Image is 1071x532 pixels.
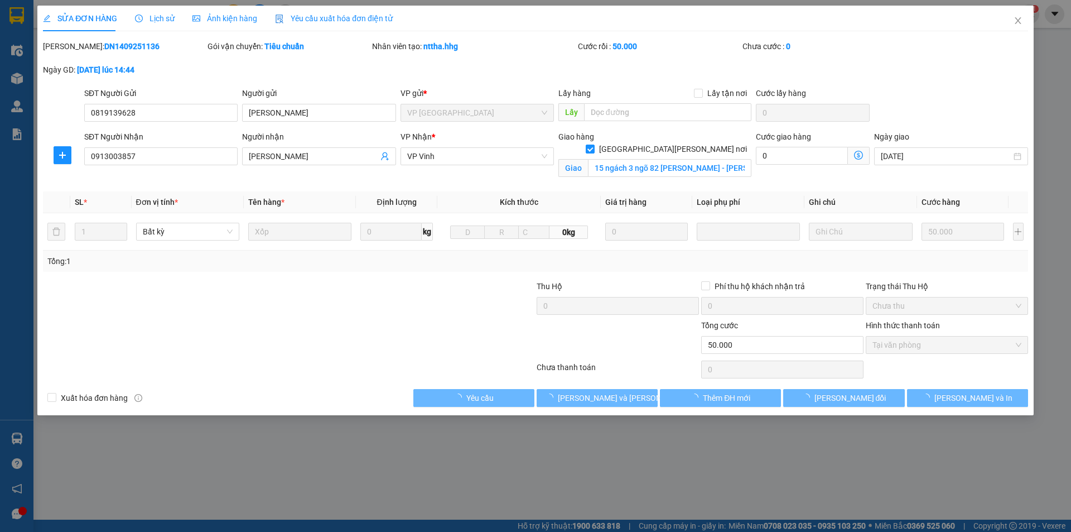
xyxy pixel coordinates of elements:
button: plus [54,146,71,164]
span: Lấy [558,103,584,121]
span: Đơn vị tính [136,198,178,207]
label: Hình thức thanh toán [866,321,940,330]
span: Bất kỳ [143,223,233,240]
button: [PERSON_NAME] và [PERSON_NAME] hàng [537,389,658,407]
input: Cước giao hàng [756,147,848,165]
span: [PERSON_NAME] đổi [814,392,886,404]
b: Tiêu chuẩn [264,42,304,51]
button: [PERSON_NAME] đổi [783,389,904,407]
input: VD: Bàn, Ghế [248,223,351,241]
th: Ghi chú [804,191,916,213]
span: loading [691,394,703,401]
input: Dọc đường [584,103,751,121]
span: 0kg [549,226,587,239]
span: SỬA ĐƠN HÀNG [43,14,117,23]
span: Cước hàng [922,198,960,207]
input: Ghi Chú [809,223,912,241]
input: 0 [605,223,688,241]
span: Thu Hộ [537,282,562,291]
input: 0 [922,223,1005,241]
b: DN1409251136 [104,42,160,51]
div: Cước rồi : [578,40,740,52]
span: plus [54,151,71,160]
span: Phí thu hộ khách nhận trả [710,280,809,293]
button: Yêu cầu [413,389,534,407]
span: loading [454,394,466,401]
span: Lấy tận nơi [703,87,751,99]
span: [PERSON_NAME] và [PERSON_NAME] hàng [558,392,708,404]
div: SĐT Người Gửi [84,87,238,99]
div: Chưa thanh toán [535,361,700,381]
span: loading [546,394,558,401]
span: Ảnh kiện hàng [192,14,257,23]
div: Nhân viên tạo: [372,40,576,52]
span: Giao hàng [558,132,594,141]
span: VP Vinh [407,148,547,165]
button: delete [47,223,65,241]
th: Loại phụ phí [692,191,804,213]
span: Lấy hàng [558,89,591,98]
button: plus [1013,223,1024,241]
span: Lịch sử [135,14,175,23]
span: edit [43,15,51,22]
span: dollar-circle [854,151,863,160]
input: Cước lấy hàng [756,104,870,122]
span: info-circle [134,394,142,402]
span: Kích thước [500,198,538,207]
span: loading [802,394,814,401]
input: Giao tận nơi [588,159,751,177]
span: Tại văn phòng [872,337,1021,353]
span: VP Đà Nẵng [407,104,547,121]
button: Thêm ĐH mới [660,389,781,407]
span: Tổng cước [701,321,738,330]
label: Ngày giao [874,132,909,141]
div: Tổng: 1 [47,255,413,267]
input: C [518,226,549,239]
b: nttha.hhg [423,42,458,51]
span: Tên hàng [248,198,284,207]
span: Yêu cầu xuất hóa đơn điện tử [275,14,393,23]
div: VP gửi [401,87,554,99]
span: SL [75,198,84,207]
div: Người gửi [242,87,395,99]
label: Cước giao hàng [756,132,811,141]
div: Ngày GD: [43,64,205,76]
div: [PERSON_NAME]: [43,40,205,52]
span: [GEOGRAPHIC_DATA][PERSON_NAME] nơi [595,143,751,155]
div: Trạng thái Thu Hộ [866,280,1028,293]
span: Yêu cầu [466,392,494,404]
div: SĐT Người Nhận [84,131,238,143]
input: R [484,226,519,239]
button: [PERSON_NAME] và In [907,389,1028,407]
span: kg [422,223,433,241]
span: [PERSON_NAME] và In [934,392,1012,404]
b: 0 [786,42,790,51]
span: user-add [380,152,389,161]
input: Ngày giao [881,150,1011,162]
img: icon [275,15,284,23]
div: Gói vận chuyển: [208,40,370,52]
span: Xuất hóa đơn hàng [56,392,132,404]
span: Giao [558,159,588,177]
span: Định lượng [377,198,416,207]
b: [DATE] lúc 14:44 [77,65,134,74]
span: close [1014,16,1022,25]
div: Chưa cước : [742,40,905,52]
span: clock-circle [135,15,143,22]
span: Giá trị hàng [605,198,647,207]
span: loading [922,394,934,401]
div: Người nhận [242,131,395,143]
span: VP Nhận [401,132,432,141]
label: Cước lấy hàng [756,89,806,98]
span: picture [192,15,200,22]
input: D [450,226,485,239]
b: 50.000 [612,42,637,51]
span: Thêm ĐH mới [703,392,750,404]
button: Close [1002,6,1034,37]
span: Chưa thu [872,298,1021,314]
